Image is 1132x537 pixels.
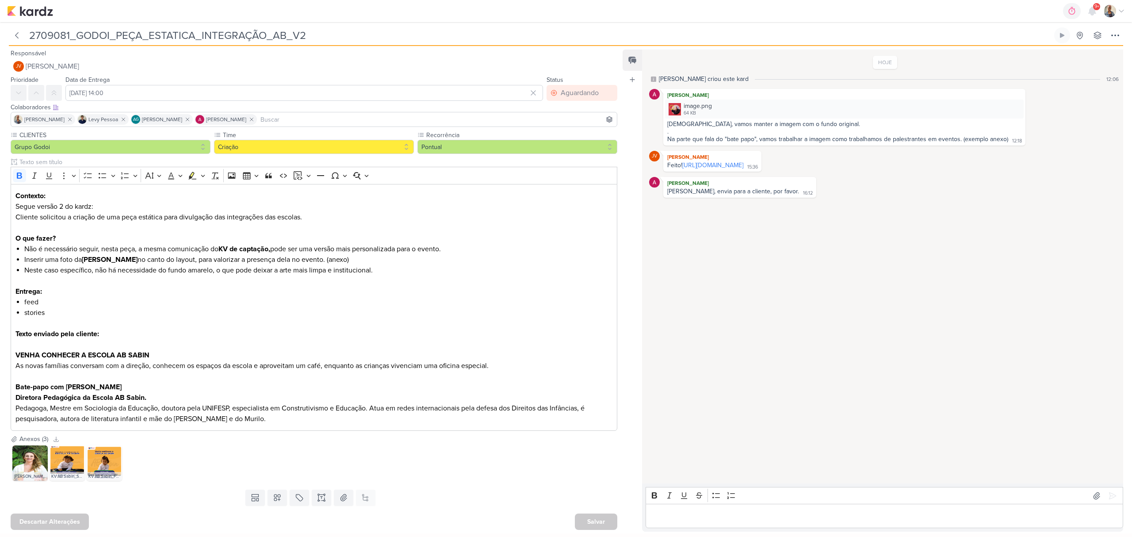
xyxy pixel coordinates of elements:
[682,161,743,169] a: [URL][DOMAIN_NAME]
[649,151,660,161] div: Joney Viana
[218,245,270,253] strong: KV de captação,
[50,445,85,481] img: bzdZN6iWdRpfuCUZdy25sGJ3uefza9derpWqsxN7.jpg
[133,118,139,122] p: AG
[87,472,122,481] div: KV AB Sabin_Feed.jpg
[24,297,613,307] li: feed
[747,164,758,171] div: 15:36
[195,115,204,124] img: Alessandra Gomes
[646,487,1123,504] div: Editor toolbar
[88,115,118,123] span: Levy Pessoa
[15,330,99,338] strong: Texto enviado pela cliente:
[15,383,122,391] strong: Bate-papo com [PERSON_NAME]
[684,110,712,117] div: 64 KB
[26,61,79,72] span: [PERSON_NAME]
[19,434,48,444] div: Anexos (3)
[24,307,613,318] li: stories
[547,76,563,84] label: Status
[667,188,799,195] div: [PERSON_NAME], envia para a cliente, por favor.
[78,115,87,124] img: Levy Pessoa
[15,351,149,360] strong: VENHA CONHECER A ESCOLA AB SABIN
[24,244,613,254] li: Não é necessário seguir, nesta peça, a mesma comunicação do pode ser uma versão mais personalizad...
[15,393,146,402] strong: Diretora Pedagógica da Escola AB Sabin.
[19,130,210,140] label: CLIENTES
[11,58,617,74] button: JV [PERSON_NAME]
[11,50,46,57] label: Responsável
[646,504,1123,528] div: Editor editing area: main
[27,27,1052,43] input: Kard Sem Título
[652,154,657,159] p: JV
[15,329,613,424] p: As novas famílias conversam com a direção, conhecem os espaços da escola e aproveitam um café, en...
[1094,3,1099,10] span: 9+
[82,255,138,264] strong: [PERSON_NAME]
[11,140,210,154] button: Grupo Godoi
[667,128,1021,135] div: .
[667,135,1008,143] div: Na parte que fala do "bate papo", vamos trabalhar a imagem como trabalhamos de palestrantes em ev...
[649,177,660,188] img: Alessandra Gomes
[547,85,617,101] button: Aguardando
[15,234,56,243] strong: O que fazer?
[659,74,749,84] div: [PERSON_NAME] criou este kard
[1012,138,1022,145] div: 12:18
[665,100,1024,119] div: image.png
[131,115,140,124] div: Aline Gimenez Graciano
[11,103,617,112] div: Colaboradores
[1106,75,1119,83] div: 12:06
[684,101,712,111] div: image.png
[259,114,615,125] input: Buscar
[667,161,743,169] div: Feito!
[665,179,815,188] div: [PERSON_NAME]
[665,153,760,161] div: [PERSON_NAME]
[667,120,1021,128] div: [DEMOGRAPHIC_DATA], vamos manter a imagem com o fundo original.
[50,472,85,481] div: KV AB Sabin_Stories.jpg
[222,130,414,140] label: Time
[206,115,246,123] span: [PERSON_NAME]
[13,61,24,72] div: Joney Viana
[12,472,48,481] div: [PERSON_NAME].jpeg
[561,88,599,98] div: Aguardando
[15,191,613,222] p: Segue versão 2 do kardz: Cliente solicitou a criação de uma peça estática para divulgação das int...
[24,115,65,123] span: [PERSON_NAME]
[11,184,617,431] div: Editor editing area: main
[15,192,46,200] strong: Contexto:
[14,115,23,124] img: Iara Santos
[425,130,617,140] label: Recorrência
[7,6,53,16] img: kardz.app
[803,190,813,197] div: 16:12
[417,140,617,154] button: Pontual
[15,287,42,296] strong: Entrega:
[214,140,414,154] button: Criação
[65,76,110,84] label: Data de Entrega
[1059,32,1066,39] div: Ligar relógio
[11,76,38,84] label: Prioridade
[16,64,21,69] p: JV
[11,167,617,184] div: Editor toolbar
[87,445,122,481] img: tJLoCpdojhaahQA7WfomFQ4LS6sWLuKpLZsD7JfN.jpg
[1104,5,1116,17] img: Iara Santos
[669,103,681,115] img: YdAMjfGdPar0kCe7PWiLSEvb1XmkGZtnm3rDlHRO.png
[12,445,48,481] img: YURVhzU2PMv2feZchR2ldkg3DcUiHumm4yFoKbAl.jpg
[65,85,543,101] input: Select a date
[18,157,617,167] input: Texto sem título
[649,89,660,100] img: Alessandra Gomes
[24,265,613,276] li: Neste caso específico, não há necessidade do fundo amarelo, o que pode deixar a arte mais limpa e...
[24,254,613,265] li: Inserir uma foto da no canto do layout, para valorizar a presença dela no evento. (anexo)
[142,115,182,123] span: [PERSON_NAME]
[665,91,1024,100] div: [PERSON_NAME]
